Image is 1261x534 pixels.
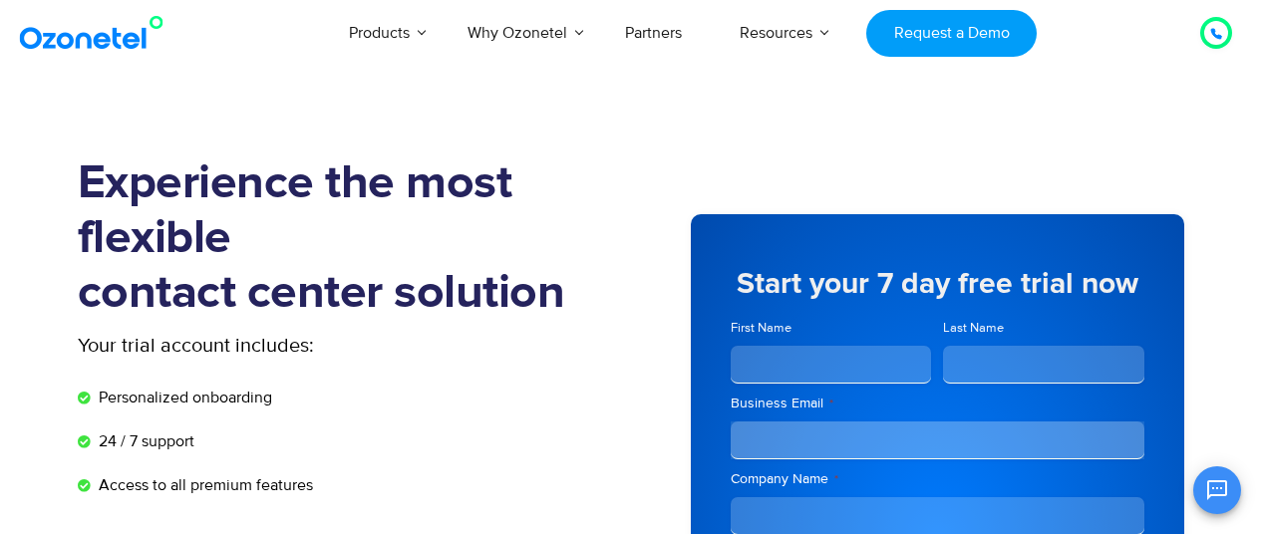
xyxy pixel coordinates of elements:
[731,319,932,338] label: First Name
[78,156,631,321] h1: Experience the most flexible contact center solution
[78,331,481,361] p: Your trial account includes:
[94,473,313,497] span: Access to all premium features
[731,394,1144,413] label: Business Email
[1193,466,1241,514] button: Open chat
[866,10,1037,57] a: Request a Demo
[731,469,1144,489] label: Company Name
[94,386,272,409] span: Personalized onboarding
[943,319,1144,338] label: Last Name
[94,429,194,453] span: 24 / 7 support
[731,269,1144,299] h5: Start your 7 day free trial now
